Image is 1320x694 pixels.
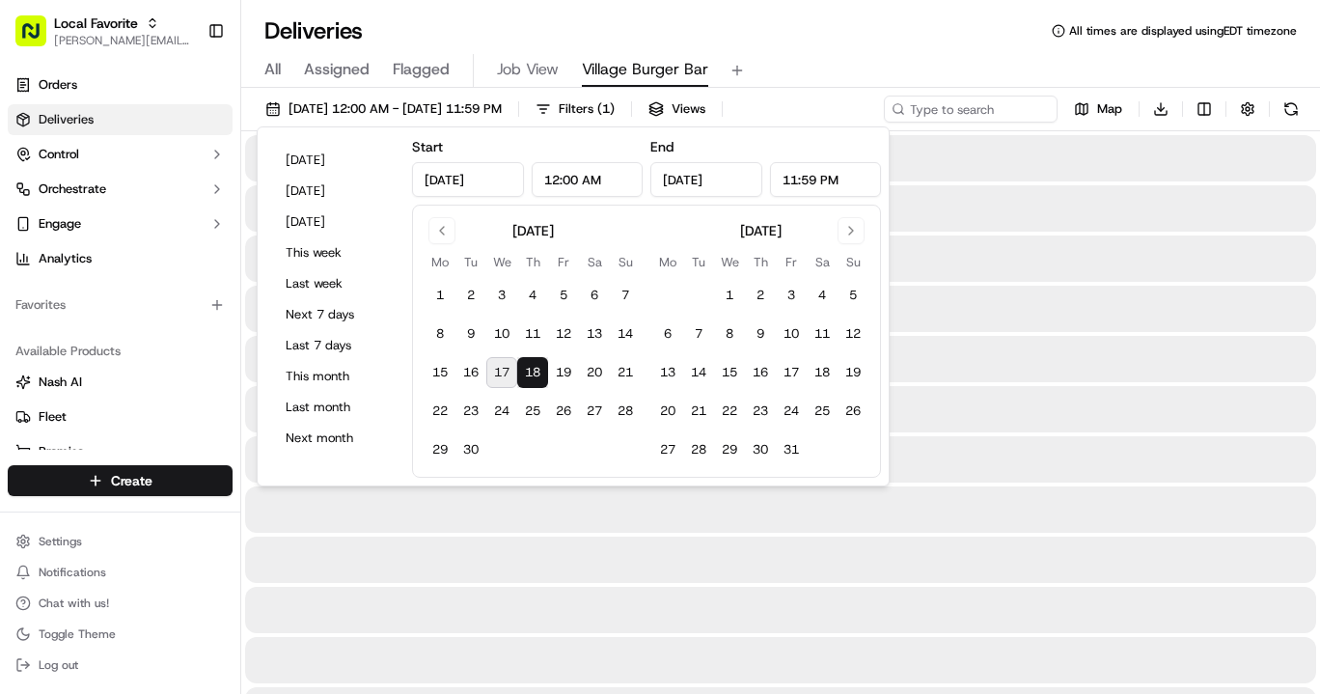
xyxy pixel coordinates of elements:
button: Last month [277,394,393,421]
button: 4 [807,280,838,311]
button: 5 [548,280,579,311]
img: Nash [19,19,58,58]
button: 16 [455,357,486,388]
button: 20 [652,396,683,427]
button: 17 [486,357,517,388]
span: All [264,58,281,81]
a: 📗Knowledge Base [12,272,155,307]
button: Local Favorite[PERSON_NAME][EMAIL_ADDRESS][PERSON_NAME][DOMAIN_NAME] [8,8,200,54]
span: API Documentation [182,280,310,299]
th: Monday [425,252,455,272]
span: Map [1097,100,1122,118]
button: 11 [807,319,838,349]
button: 30 [455,434,486,465]
button: 7 [610,280,641,311]
th: Monday [652,252,683,272]
div: 💻 [163,282,179,297]
button: 22 [714,396,745,427]
button: [DATE] [277,178,393,205]
span: Create [111,471,152,490]
button: 11 [517,319,548,349]
span: Local Favorite [54,14,138,33]
button: 6 [652,319,683,349]
button: Chat with us! [8,590,233,617]
button: Last week [277,270,393,297]
button: 21 [610,357,641,388]
button: 29 [714,434,745,465]
span: Log out [39,657,78,673]
span: Orchestrate [39,180,106,198]
a: Nash AI [15,374,225,391]
button: 18 [807,357,838,388]
div: We're available if you need us! [66,204,244,219]
button: 27 [579,396,610,427]
label: Start [412,138,443,155]
button: 2 [745,280,776,311]
th: Sunday [838,252,868,272]
button: 5 [838,280,868,311]
span: Flagged [393,58,450,81]
button: 14 [610,319,641,349]
button: 30 [745,434,776,465]
span: Pylon [192,327,234,342]
button: 1 [714,280,745,311]
span: Village Burger Bar [582,58,708,81]
th: Saturday [807,252,838,272]
div: Favorites [8,290,233,320]
button: [DATE] 12:00 AM - [DATE] 11:59 PM [257,96,510,123]
button: Next month [277,425,393,452]
button: 20 [579,357,610,388]
input: Time [532,162,644,197]
p: Welcome 👋 [19,77,351,108]
span: Knowledge Base [39,280,148,299]
button: 24 [486,396,517,427]
button: Nash AI [8,367,233,398]
h1: Deliveries [264,15,363,46]
button: Map [1065,96,1131,123]
span: Engage [39,215,81,233]
button: Go to next month [838,217,865,244]
button: Notifications [8,559,233,586]
th: Friday [776,252,807,272]
button: 22 [425,396,455,427]
th: Saturday [579,252,610,272]
span: Assigned [304,58,370,81]
button: Control [8,139,233,170]
button: 4 [517,280,548,311]
button: 21 [683,396,714,427]
button: Settings [8,528,233,555]
button: 9 [745,319,776,349]
a: Powered byPylon [136,326,234,342]
button: 17 [776,357,807,388]
button: [DATE] [277,147,393,174]
button: 10 [486,319,517,349]
button: 28 [683,434,714,465]
span: Control [39,146,79,163]
div: Available Products [8,336,233,367]
a: 💻API Documentation [155,272,317,307]
button: Last 7 days [277,332,393,359]
button: Start new chat [328,190,351,213]
span: Job View [497,58,559,81]
button: 13 [579,319,610,349]
span: Nash AI [39,374,82,391]
button: 13 [652,357,683,388]
button: 12 [838,319,868,349]
input: Time [770,162,882,197]
button: Filters(1) [527,96,623,123]
button: [DATE] [277,208,393,236]
button: Create [8,465,233,496]
th: Wednesday [486,252,517,272]
button: 29 [425,434,455,465]
a: Fleet [15,408,225,426]
a: Deliveries [8,104,233,135]
img: 1736555255976-a54dd68f-1ca7-489b-9aae-adbdc363a1c4 [19,184,54,219]
div: [DATE] [740,221,782,240]
th: Thursday [517,252,548,272]
button: 23 [455,396,486,427]
a: Promise [15,443,225,460]
button: 19 [548,357,579,388]
span: Chat with us! [39,596,109,611]
button: This month [277,363,393,390]
span: Notifications [39,565,106,580]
